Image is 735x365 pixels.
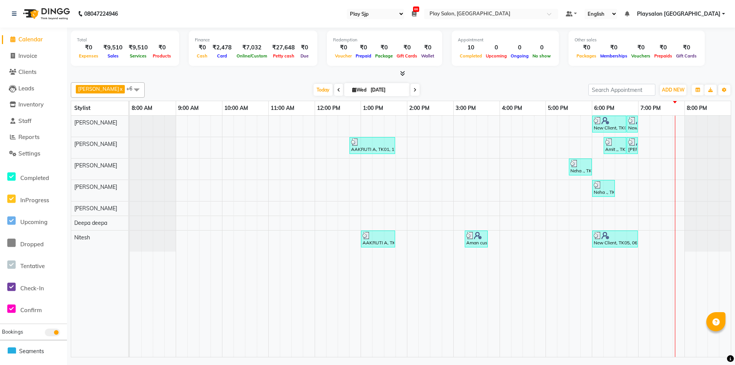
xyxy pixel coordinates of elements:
div: ₹0 [195,43,209,52]
span: Prepaid [354,53,373,59]
span: [PERSON_NAME] [74,162,117,169]
div: [PERSON_NAME] cus, TK06, 06:45 PM-07:00 PM, Threading-Eye Brow Shaping [627,138,637,153]
span: 66 [413,7,419,12]
div: ₹0 [652,43,674,52]
span: ADD NEW [662,87,684,93]
input: Search Appointment [588,84,655,96]
div: ₹0 [151,43,173,52]
span: Deepa deepa [74,219,107,226]
div: Neha ., TK04, 06:00 PM-06:30 PM, Classic manicure [593,181,614,196]
div: ₹0 [629,43,652,52]
span: InProgress [20,196,49,204]
span: Gift Cards [395,53,419,59]
a: Settings [2,149,65,158]
span: Packages [575,53,598,59]
span: [PERSON_NAME] [74,205,117,212]
div: ₹27,648 [269,43,298,52]
span: Expenses [77,53,100,59]
a: 9:00 AM [176,103,201,114]
span: Completed [458,53,484,59]
div: ₹0 [674,43,699,52]
div: ₹0 [598,43,629,52]
iframe: chat widget [703,334,727,357]
input: 2025-09-03 [368,84,407,96]
a: Calendar [2,35,65,44]
span: Clients [18,68,36,75]
span: Nitesh [74,234,90,241]
span: Calendar [18,36,43,43]
span: Package [373,53,395,59]
a: 8:00 AM [130,103,154,114]
div: New Client, TK05, 06:00 PM-06:45 PM, Hair Cut Men (Stylist) [593,117,626,131]
b: 08047224946 [84,3,118,25]
span: Sales [106,53,121,59]
div: Finance [195,37,311,43]
span: Gift Cards [674,53,699,59]
div: Aman cus, TK03, 03:15 PM-03:45 PM, Head Message [465,232,487,246]
a: 3:00 PM [454,103,478,114]
a: Clients [2,68,65,77]
span: Check-In [20,285,44,292]
div: ₹0 [373,43,395,52]
div: ₹2,478 [209,43,235,52]
a: Reports [2,133,65,142]
span: Memberships [598,53,629,59]
div: Appointment [458,37,553,43]
span: Products [151,53,173,59]
a: Inventory [2,100,65,109]
a: 7:00 PM [639,103,663,114]
span: Leads [18,85,34,92]
a: Leads [2,84,65,93]
a: 5:00 PM [546,103,570,114]
div: 0 [484,43,509,52]
a: x [119,86,122,92]
a: 12:00 PM [315,103,342,114]
span: Voucher [333,53,354,59]
div: ₹0 [575,43,598,52]
div: Other sales [575,37,699,43]
a: 10:00 AM [222,103,250,114]
span: [PERSON_NAME] [74,119,117,126]
a: 1:00 PM [361,103,385,114]
div: Amit ,, TK02, 06:15 PM-06:45 PM, Brightening Face wax [604,138,626,153]
div: ₹9,510 [100,43,126,52]
div: 0 [509,43,531,52]
span: +6 [126,85,138,92]
div: New Client, TK05, 06:45 PM-07:00 PM, [PERSON_NAME] Trim [627,117,637,131]
span: Wallet [419,53,436,59]
div: ₹0 [354,43,373,52]
span: Wed [350,87,368,93]
span: Settings [18,150,40,157]
a: Staff [2,117,65,126]
span: Upcoming [20,218,47,226]
a: 66 [412,10,416,17]
span: Dropped [20,241,44,248]
span: Tentative [20,262,45,270]
a: 4:00 PM [500,103,524,114]
div: New Client, TK05, 06:00 PM-07:00 PM, Hair Cut [DEMOGRAPHIC_DATA] (Senior Stylist) [593,232,637,246]
img: logo [20,3,72,25]
a: 8:00 PM [685,103,709,114]
span: Bookings [2,329,23,335]
div: ₹0 [395,43,419,52]
div: 10 [458,43,484,52]
div: ₹0 [298,43,311,52]
span: Reports [18,133,39,141]
div: AAKRUTI A, TK01, 12:45 PM-01:45 PM, Spa pedicure [350,138,394,153]
span: Vouchers [629,53,652,59]
span: Petty cash [271,53,296,59]
span: Due [299,53,310,59]
span: Inventory [18,101,44,108]
a: 2:00 PM [407,103,431,114]
span: Online/Custom [235,53,269,59]
a: 11:00 AM [269,103,296,114]
span: Upcoming [484,53,509,59]
div: ₹0 [77,43,100,52]
span: Ongoing [509,53,531,59]
span: Stylist [74,105,90,111]
span: Staff [18,117,31,124]
span: Confirm [20,306,42,314]
span: Segments [19,347,44,355]
span: Services [128,53,149,59]
div: ₹0 [419,43,436,52]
